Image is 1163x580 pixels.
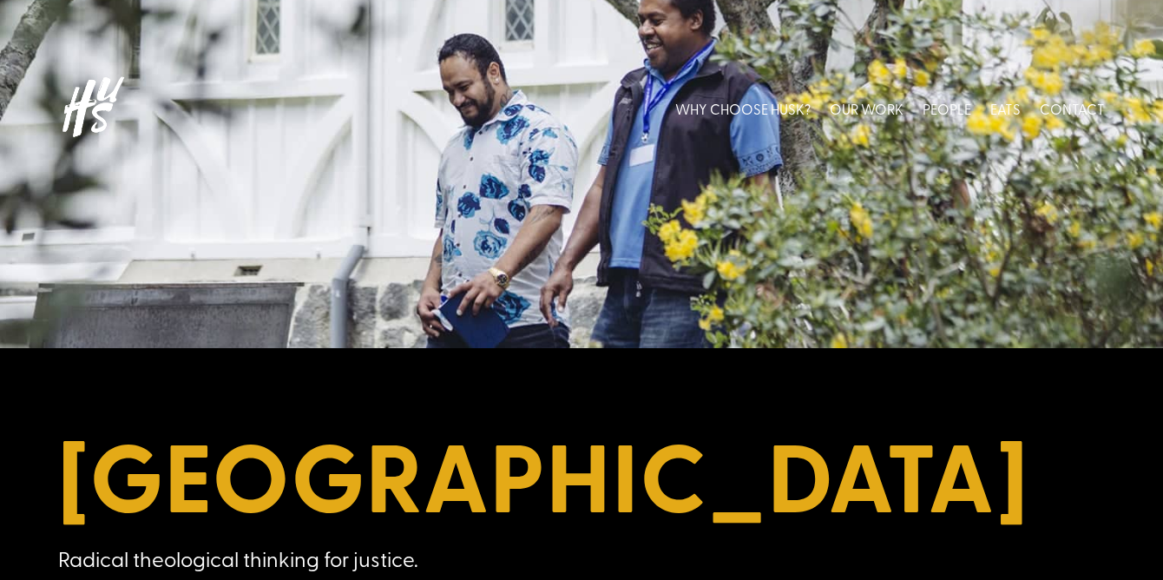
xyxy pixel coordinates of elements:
a: EATS [990,69,1021,147]
div: Radical theological thinking for justice. [58,541,839,577]
a: PEOPLE [923,69,971,147]
h1: [GEOGRAPHIC_DATA] [58,418,1105,541]
a: CONTACT [1040,69,1105,147]
a: WHY CHOOSE HUSK? [675,69,811,147]
img: Husk logo [58,69,154,147]
a: OUR WORK [830,69,903,147]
